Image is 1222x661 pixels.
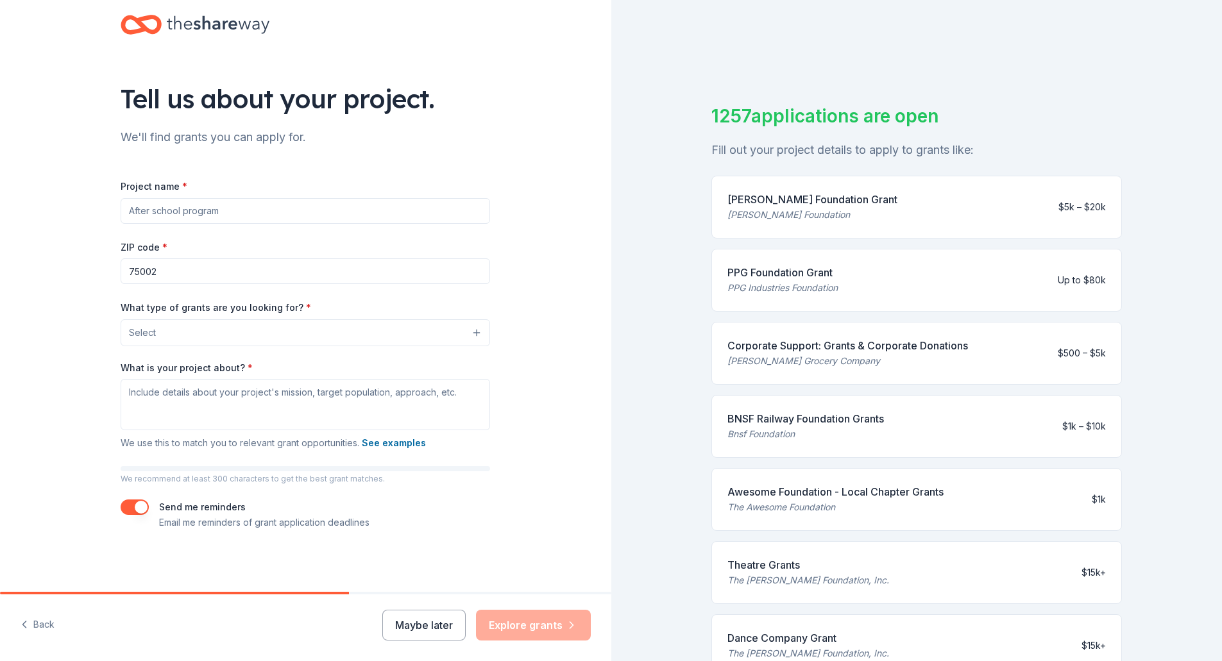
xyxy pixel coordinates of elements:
[1092,492,1106,507] div: $1k
[21,612,55,639] button: Back
[121,474,490,484] p: We recommend at least 300 characters to get the best grant matches.
[727,557,889,573] div: Theatre Grants
[727,411,884,426] div: BNSF Railway Foundation Grants
[1062,419,1106,434] div: $1k – $10k
[121,241,167,254] label: ZIP code
[159,501,246,512] label: Send me reminders
[727,265,838,280] div: PPG Foundation Grant
[727,338,968,353] div: Corporate Support: Grants & Corporate Donations
[1058,199,1106,215] div: $5k – $20k
[727,207,897,222] div: [PERSON_NAME] Foundation
[727,573,889,588] div: The [PERSON_NAME] Foundation, Inc.
[121,258,490,284] input: 12345 (U.S. only)
[121,127,490,147] div: We'll find grants you can apply for.
[727,630,889,646] div: Dance Company Grant
[727,646,889,661] div: The [PERSON_NAME] Foundation, Inc.
[121,319,490,346] button: Select
[727,280,838,296] div: PPG Industries Foundation
[1058,272,1106,288] div: Up to $80k
[382,610,466,640] button: Maybe later
[727,192,897,207] div: [PERSON_NAME] Foundation Grant
[1058,346,1106,361] div: $500 – $5k
[362,435,426,451] button: See examples
[1082,565,1106,580] div: $15k+
[121,301,311,314] label: What type of grants are you looking for?
[121,362,253,374] label: What is your project about?
[121,198,490,224] input: After school program
[711,140,1122,160] div: Fill out your project details to apply to grants like:
[1082,638,1106,653] div: $15k+
[727,499,944,515] div: The Awesome Foundation
[727,426,884,442] div: Bnsf Foundation
[727,353,968,369] div: [PERSON_NAME] Grocery Company
[121,437,426,448] span: We use this to match you to relevant grant opportunities.
[159,515,369,530] p: Email me reminders of grant application deadlines
[727,484,944,499] div: Awesome Foundation - Local Chapter Grants
[121,81,490,117] div: Tell us about your project.
[129,325,156,340] span: Select
[121,180,187,193] label: Project name
[711,103,1122,130] div: 1257 applications are open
